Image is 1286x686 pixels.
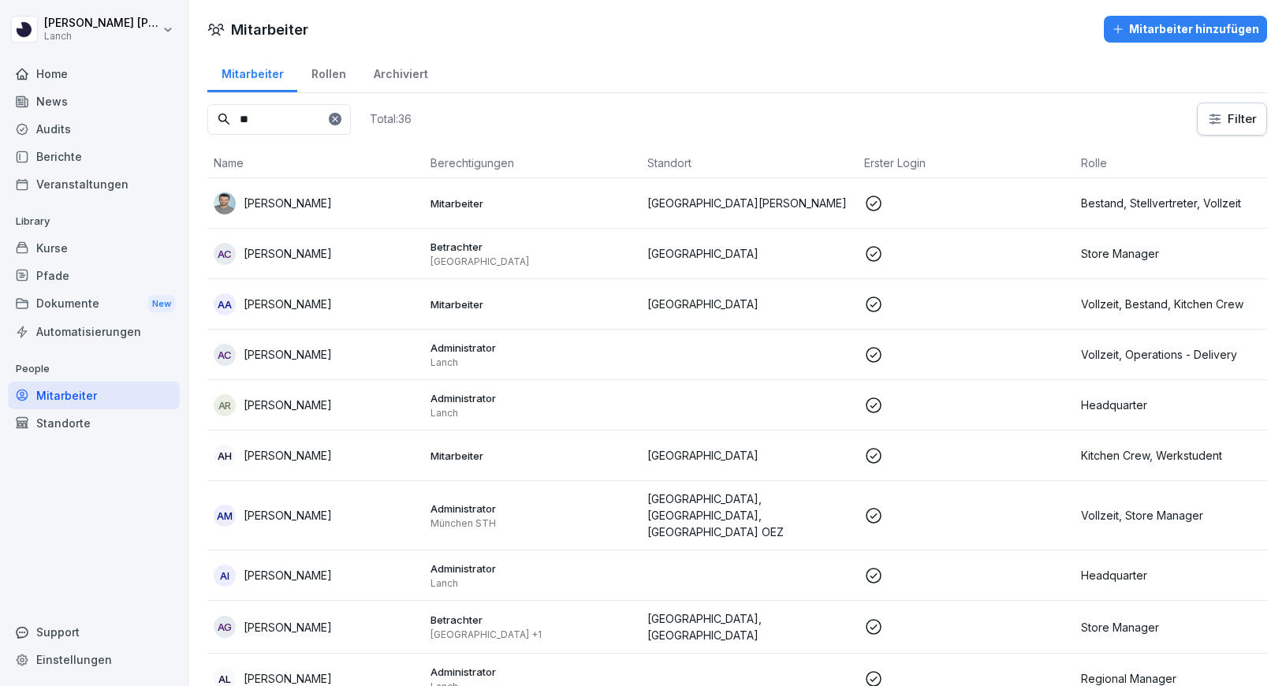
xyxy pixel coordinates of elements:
[1081,346,1285,363] p: Vollzeit, Operations - Delivery
[1198,103,1266,135] button: Filter
[244,447,332,464] p: [PERSON_NAME]
[244,567,332,583] p: [PERSON_NAME]
[8,318,180,345] a: Automatisierungen
[858,148,1075,178] th: Erster Login
[1081,567,1285,583] p: Headquarter
[8,88,180,115] a: News
[214,445,236,467] div: AH
[431,240,635,254] p: Betrachter
[424,148,641,178] th: Berechtigungen
[1104,16,1267,43] button: Mitarbeiter hinzufügen
[8,289,180,319] a: DokumenteNew
[244,507,332,524] p: [PERSON_NAME]
[8,60,180,88] a: Home
[8,618,180,646] div: Support
[244,195,332,211] p: [PERSON_NAME]
[1207,111,1257,127] div: Filter
[214,344,236,366] div: AC
[431,561,635,576] p: Administrator
[8,356,180,382] p: People
[370,111,412,126] p: Total: 36
[214,565,236,587] div: AI
[214,394,236,416] div: AR
[214,192,236,214] img: cp97czd9e13kg1ytt0id7140.png
[647,296,852,312] p: [GEOGRAPHIC_DATA]
[431,391,635,405] p: Administrator
[8,382,180,409] a: Mitarbeiter
[244,397,332,413] p: [PERSON_NAME]
[214,293,236,315] div: AA
[8,234,180,262] a: Kurse
[44,31,159,42] p: Lanch
[431,297,635,311] p: Mitarbeiter
[8,289,180,319] div: Dokumente
[244,619,332,636] p: [PERSON_NAME]
[1081,397,1285,413] p: Headquarter
[647,610,852,643] p: [GEOGRAPHIC_DATA], [GEOGRAPHIC_DATA]
[431,407,635,419] p: Lanch
[8,646,180,673] a: Einstellungen
[231,19,308,40] h1: Mitarbeiter
[207,52,297,92] a: Mitarbeiter
[431,501,635,516] p: Administrator
[1081,619,1285,636] p: Store Manager
[8,170,180,198] a: Veranstaltungen
[431,449,635,463] p: Mitarbeiter
[647,195,852,211] p: [GEOGRAPHIC_DATA][PERSON_NAME]
[360,52,442,92] a: Archiviert
[297,52,360,92] a: Rollen
[148,295,175,313] div: New
[431,665,635,679] p: Administrator
[647,447,852,464] p: [GEOGRAPHIC_DATA]
[1081,245,1285,262] p: Store Manager
[431,628,635,641] p: [GEOGRAPHIC_DATA] +1
[1081,296,1285,312] p: Vollzeit, Bestand, Kitchen Crew
[431,356,635,369] p: Lanch
[214,505,236,527] div: AM
[1081,195,1285,211] p: Bestand, Stellvertreter, Vollzeit
[431,613,635,627] p: Betrachter
[44,17,159,30] p: [PERSON_NAME] [PERSON_NAME]
[1081,447,1285,464] p: Kitchen Crew, Werkstudent
[647,245,852,262] p: [GEOGRAPHIC_DATA]
[8,262,180,289] a: Pfade
[1112,21,1259,38] div: Mitarbeiter hinzufügen
[244,296,332,312] p: [PERSON_NAME]
[641,148,858,178] th: Standort
[431,577,635,590] p: Lanch
[431,255,635,268] p: [GEOGRAPHIC_DATA]
[1081,507,1285,524] p: Vollzeit, Store Manager
[214,243,236,265] div: AC
[431,517,635,530] p: München STH
[207,148,424,178] th: Name
[244,346,332,363] p: [PERSON_NAME]
[431,196,635,211] p: Mitarbeiter
[214,616,236,638] div: AG
[8,409,180,437] a: Standorte
[431,341,635,355] p: Administrator
[244,245,332,262] p: [PERSON_NAME]
[8,143,180,170] a: Berichte
[8,115,180,143] a: Audits
[647,490,852,540] p: [GEOGRAPHIC_DATA], [GEOGRAPHIC_DATA], [GEOGRAPHIC_DATA] OEZ
[8,209,180,234] p: Library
